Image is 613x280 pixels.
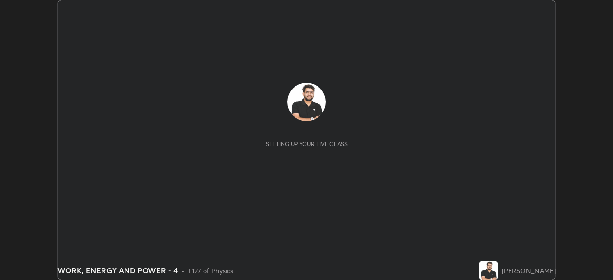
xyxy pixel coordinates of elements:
img: 6c0a6b5127da4c9390a6586b0dc4a4b9.jpg [287,83,326,121]
div: Setting up your live class [266,140,348,147]
div: • [182,266,185,276]
img: 6c0a6b5127da4c9390a6586b0dc4a4b9.jpg [479,261,498,280]
div: L127 of Physics [189,266,233,276]
div: [PERSON_NAME] [502,266,556,276]
div: WORK, ENERGY AND POWER - 4 [57,265,178,276]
